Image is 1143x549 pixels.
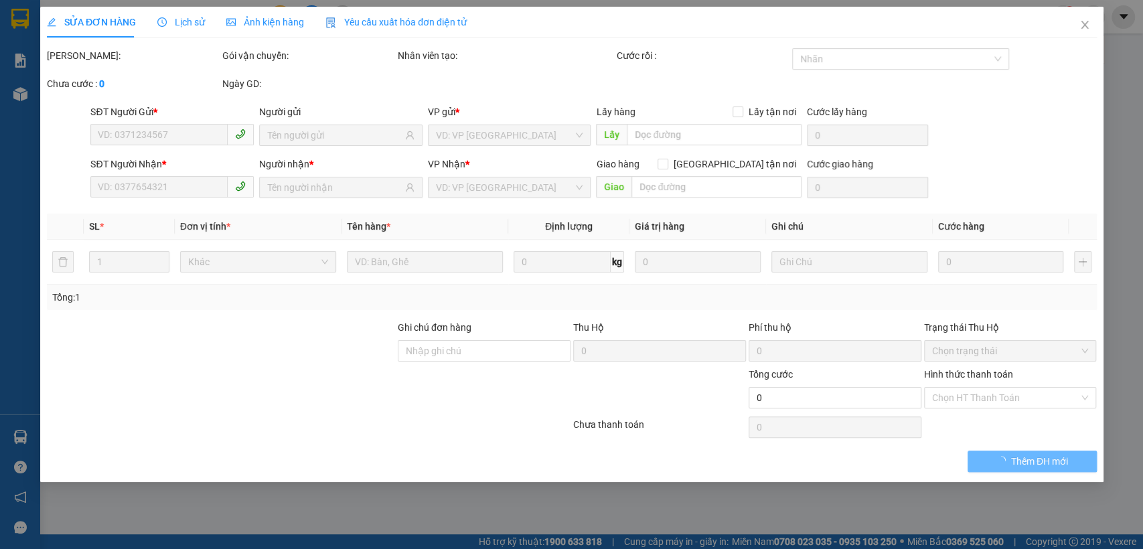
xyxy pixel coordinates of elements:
[617,48,789,63] div: Cước rồi :
[267,128,402,143] input: Tên người gửi
[748,320,921,340] div: Phí thu hộ
[807,159,873,169] label: Cước giao hàng
[596,159,639,169] span: Giao hàng
[347,221,390,232] span: Tên hàng
[90,104,254,119] div: SĐT Người Gửi
[1065,7,1103,44] button: Close
[47,48,220,63] div: [PERSON_NAME]:
[743,104,802,119] span: Lấy tận nơi
[47,17,136,27] span: SỬA ĐƠN HÀNG
[937,251,1063,272] input: 0
[398,322,471,333] label: Ghi chú đơn hàng
[573,322,603,333] span: Thu Hộ
[90,157,254,171] div: SĐT Người Nhận
[996,456,1010,465] span: loading
[259,104,423,119] div: Người gửi
[180,221,230,232] span: Đơn vị tính
[937,221,984,232] span: Cước hàng
[428,159,465,169] span: VP Nhận
[405,131,414,140] span: user
[405,183,414,192] span: user
[748,369,792,380] span: Tổng cước
[596,176,631,198] span: Giao
[1079,19,1089,30] span: close
[807,177,928,198] input: Cước giao hàng
[52,290,442,305] div: Tổng: 1
[807,106,867,117] label: Cước lấy hàng
[771,251,927,272] input: Ghi Chú
[931,341,1088,361] span: Chọn trạng thái
[157,17,167,27] span: clock-circle
[1010,454,1067,469] span: Thêm ĐH mới
[627,124,802,145] input: Dọc đường
[923,320,1096,335] div: Trạng thái Thu Hộ
[1074,251,1091,272] button: plus
[235,181,246,191] span: phone
[235,129,246,139] span: phone
[807,125,928,146] input: Cước lấy hàng
[428,104,591,119] div: VP gửi
[99,78,104,89] b: 0
[222,76,395,91] div: Ngày GD:
[347,251,503,272] input: VD: Bàn, Ghế
[226,17,236,27] span: picture
[259,157,423,171] div: Người nhận
[668,157,802,171] span: [GEOGRAPHIC_DATA] tận nơi
[635,251,761,272] input: 0
[968,451,1096,472] button: Thêm ĐH mới
[222,48,395,63] div: Gói vận chuyển:
[47,76,220,91] div: Chưa cước :
[226,17,304,27] span: Ảnh kiện hàng
[188,252,328,272] span: Khác
[52,251,74,272] button: delete
[325,17,467,27] span: Yêu cầu xuất hóa đơn điện tử
[47,17,56,27] span: edit
[572,417,747,441] div: Chưa thanh toán
[89,221,100,232] span: SL
[267,180,402,195] input: Tên người nhận
[157,17,205,27] span: Lịch sử
[545,221,593,232] span: Định lượng
[596,106,635,117] span: Lấy hàng
[325,17,336,28] img: icon
[398,340,570,362] input: Ghi chú đơn hàng
[923,369,1012,380] label: Hình thức thanh toán
[596,124,627,145] span: Lấy
[765,214,932,240] th: Ghi chú
[631,176,802,198] input: Dọc đường
[635,221,684,232] span: Giá trị hàng
[611,251,624,272] span: kg
[398,48,614,63] div: Nhân viên tạo:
